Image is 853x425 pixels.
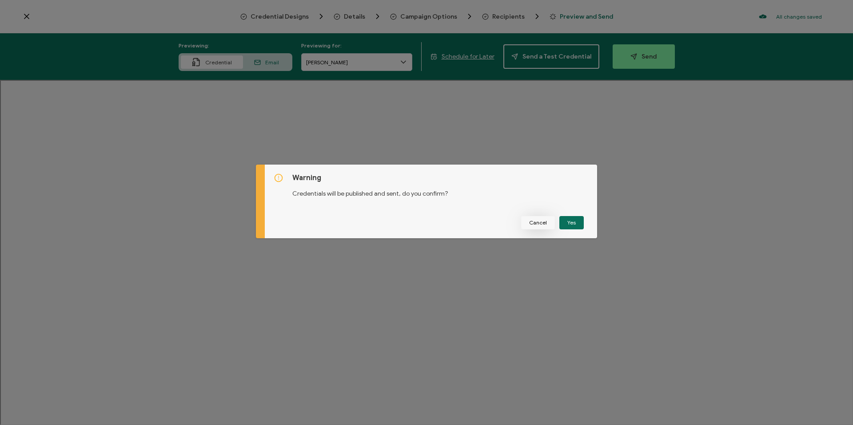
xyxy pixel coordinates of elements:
[529,220,547,225] span: Cancel
[292,182,588,198] p: Credentials will be published and sent, do you confirm?
[292,173,588,182] h5: Warning
[256,165,597,238] div: dialog
[559,216,584,229] button: Yes
[521,216,555,229] button: Cancel
[809,382,853,425] iframe: Chat Widget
